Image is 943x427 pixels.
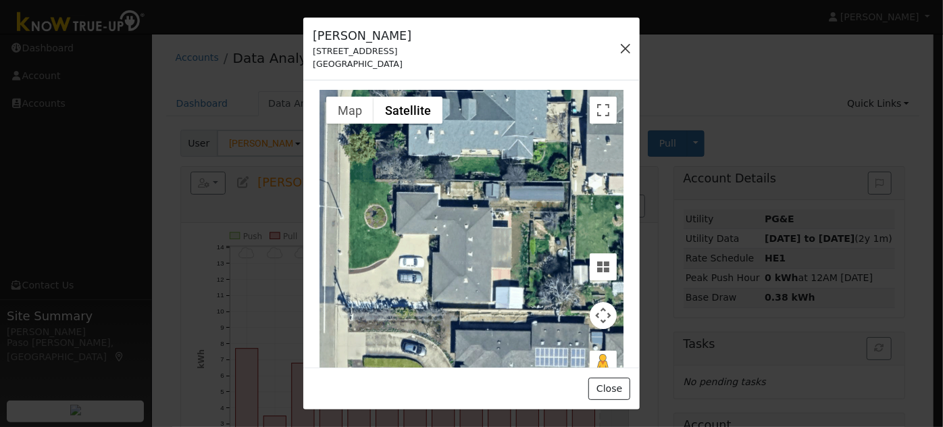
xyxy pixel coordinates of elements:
[313,57,411,70] div: [GEOGRAPHIC_DATA]
[588,378,630,401] button: Close
[313,45,411,57] div: [STREET_ADDRESS]
[374,97,442,124] button: Show satellite imagery
[590,253,617,280] button: Tilt map
[590,351,617,378] button: Drag Pegman onto the map to open Street View
[326,97,374,124] button: Show street map
[590,302,617,329] button: Map camera controls
[313,27,411,45] h5: [PERSON_NAME]
[590,97,617,124] button: Toggle fullscreen view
